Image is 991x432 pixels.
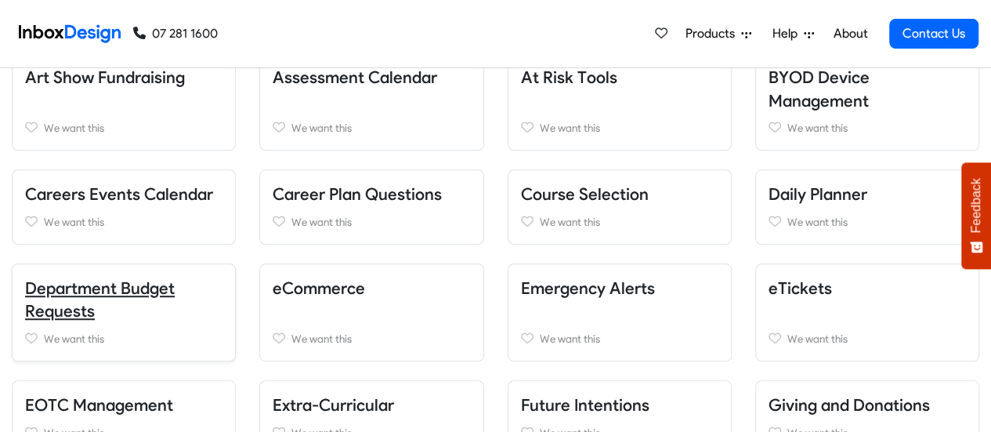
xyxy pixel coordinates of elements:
a: We want this [769,118,966,137]
a: We want this [521,329,718,348]
a: We want this [769,212,966,231]
a: Products [679,18,758,49]
a: Career Plan Questions [273,184,442,204]
span: We want this [787,332,848,345]
span: We want this [540,122,600,134]
div: eCommerce [248,263,495,361]
a: At Risk Tools [521,67,617,87]
div: eTickets [743,263,991,361]
span: We want this [291,332,352,345]
a: eCommerce [273,278,365,298]
span: We want this [291,122,352,134]
a: Emergency Alerts [521,278,655,298]
span: Feedback [969,178,983,233]
a: We want this [273,329,470,348]
a: We want this [25,118,222,137]
button: Feedback - Show survey [961,162,991,269]
div: BYOD Device Management [743,53,991,151]
a: We want this [769,329,966,348]
a: Extra-Curricular [273,395,394,415]
a: About [829,18,872,49]
a: We want this [273,212,470,231]
a: BYOD Device Management [769,67,870,111]
a: Art Show Fundraising [25,67,185,87]
span: Help [772,24,804,43]
a: Department Budget Requests [25,278,175,321]
span: We want this [44,122,104,134]
span: We want this [44,216,104,228]
a: EOTC Management [25,395,173,415]
span: Products [685,24,741,43]
a: 07 281 1600 [133,24,218,43]
a: Careers Events Calendar [25,184,213,204]
span: We want this [540,216,600,228]
a: eTickets [769,278,832,298]
div: At Risk Tools [496,53,743,151]
a: Help [766,18,820,49]
a: We want this [521,118,718,137]
a: Giving and Donations [769,395,930,415]
a: Course Selection [521,184,649,204]
a: We want this [273,118,470,137]
div: Emergency Alerts [496,263,743,361]
span: We want this [787,216,848,228]
div: Assessment Calendar [248,53,495,151]
a: We want this [25,329,222,348]
span: We want this [540,332,600,345]
div: Daily Planner [743,169,991,245]
a: Contact Us [889,19,978,49]
a: Daily Planner [769,184,867,204]
div: Course Selection [496,169,743,245]
span: We want this [787,122,848,134]
a: Future Intentions [521,395,649,415]
div: Career Plan Questions [248,169,495,245]
a: We want this [25,212,222,231]
span: We want this [291,216,352,228]
span: We want this [44,332,104,345]
a: Assessment Calendar [273,67,437,87]
a: We want this [521,212,718,231]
